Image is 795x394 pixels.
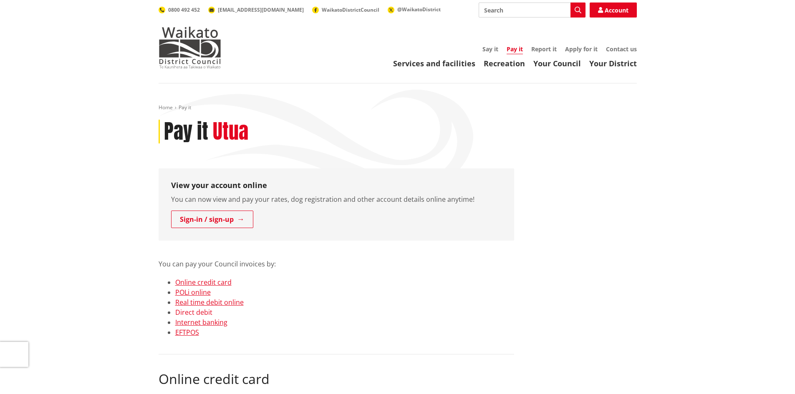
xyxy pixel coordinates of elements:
[171,194,502,204] p: You can now view and pay your rates, dog registration and other account details online anytime!
[164,120,208,144] h1: Pay it
[168,6,200,13] span: 0800 492 452
[312,6,379,13] a: WaikatoDistrictCouncil
[218,6,304,13] span: [EMAIL_ADDRESS][DOMAIN_NAME]
[507,45,523,54] a: Pay it
[606,45,637,53] a: Contact us
[393,58,475,68] a: Services and facilities
[159,104,637,111] nav: breadcrumb
[208,6,304,13] a: [EMAIL_ADDRESS][DOMAIN_NAME]
[175,298,244,307] a: Real time debit online
[322,6,379,13] span: WaikatoDistrictCouncil
[479,3,586,18] input: Search input
[388,6,441,13] a: @WaikatoDistrict
[159,6,200,13] a: 0800 492 452
[159,27,221,68] img: Waikato District Council - Te Kaunihera aa Takiwaa o Waikato
[171,181,502,190] h3: View your account online
[482,45,498,53] a: Say it
[159,104,173,111] a: Home
[175,318,227,327] a: Internet banking
[531,45,557,53] a: Report it
[484,58,525,68] a: Recreation
[213,120,248,144] h2: Utua
[159,371,514,387] h2: Online credit card
[565,45,598,53] a: Apply for it
[175,328,199,337] a: EFTPOS
[159,249,514,269] p: You can pay your Council invoices by:
[175,308,212,317] a: Direct debit
[175,278,232,287] a: Online credit card
[533,58,581,68] a: Your Council
[589,58,637,68] a: Your District
[171,211,253,228] a: Sign-in / sign-up
[590,3,637,18] a: Account
[757,359,787,389] iframe: Messenger Launcher
[397,6,441,13] span: @WaikatoDistrict
[179,104,191,111] span: Pay it
[175,288,211,297] a: POLi online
